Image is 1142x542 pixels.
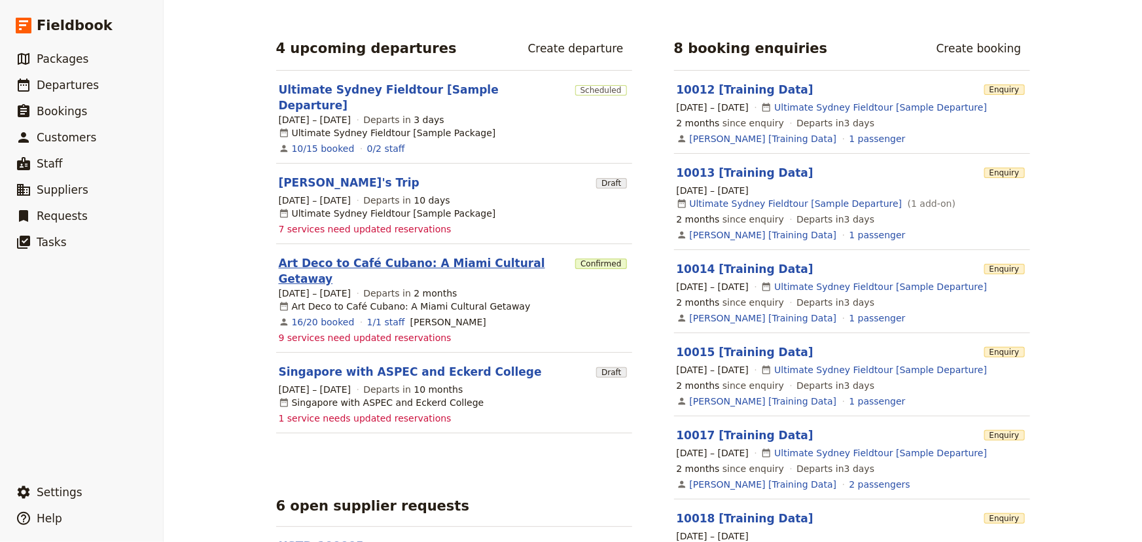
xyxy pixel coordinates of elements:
[796,213,874,226] span: Departs in 3 days
[279,175,419,190] a: [PERSON_NAME]'s Trip
[677,363,749,376] span: [DATE] – [DATE]
[596,367,626,378] span: Draft
[677,118,720,128] span: 2 months
[37,512,62,525] span: Help
[690,312,837,325] a: [PERSON_NAME] [Training Data]
[984,84,1025,95] span: Enquiry
[363,194,450,207] span: Departs in
[37,105,87,118] span: Bookings
[414,195,450,206] span: 10 days
[677,463,720,474] span: 2 months
[690,132,837,145] a: [PERSON_NAME] [Training Data]
[37,157,63,170] span: Staff
[279,126,496,139] div: Ultimate Sydney Fieldtour [Sample Package]
[37,131,96,144] span: Customers
[677,429,813,442] a: 10017 [Training Data]
[596,178,626,189] span: Draft
[774,446,987,460] a: Ultimate Sydney Fieldtour [Sample Departure]
[984,513,1025,524] span: Enquiry
[984,347,1025,357] span: Enquiry
[279,383,351,396] span: [DATE] – [DATE]
[849,395,906,408] a: View the passengers for this booking
[414,115,444,125] span: 3 days
[279,364,542,380] a: Singapore with ASPEC and Eckerd College
[279,113,351,126] span: [DATE] – [DATE]
[410,316,486,329] span: Judith Tilton
[796,296,874,309] span: Departs in 3 days
[677,280,749,293] span: [DATE] – [DATE]
[774,280,987,293] a: Ultimate Sydney Fieldtour [Sample Departure]
[37,16,113,35] span: Fieldbook
[37,236,67,249] span: Tasks
[292,316,355,329] a: View the bookings for this departure
[677,213,785,226] span: since enquiry
[279,412,452,425] span: 1 service needs updated reservations
[849,312,906,325] a: View the passengers for this booking
[849,478,910,491] a: View the passengers for this booking
[37,79,99,92] span: Departures
[774,101,987,114] a: Ultimate Sydney Fieldtour [Sample Departure]
[674,39,828,58] h2: 8 booking enquiries
[279,287,351,300] span: [DATE] – [DATE]
[575,259,626,269] span: Confirmed
[677,446,749,460] span: [DATE] – [DATE]
[677,262,813,276] a: 10014 [Training Data]
[37,183,88,196] span: Suppliers
[796,379,874,392] span: Departs in 3 days
[904,197,955,210] span: ( 1 add-on )
[279,194,351,207] span: [DATE] – [DATE]
[690,478,837,491] a: [PERSON_NAME] [Training Data]
[37,52,88,65] span: Packages
[414,288,457,298] span: 2 months
[677,296,785,309] span: since enquiry
[690,197,902,210] a: Ultimate Sydney Fieldtour [Sample Departure]
[984,168,1025,178] span: Enquiry
[677,380,720,391] span: 2 months
[279,255,571,287] a: Art Deco to Café Cubano: A Miami Cultural Getaway
[363,383,463,396] span: Departs in
[677,512,813,525] a: 10018 [Training Data]
[367,316,405,329] a: 1/1 staff
[984,264,1025,274] span: Enquiry
[276,496,470,516] h2: 6 open supplier requests
[677,101,749,114] span: [DATE] – [DATE]
[276,39,457,58] h2: 4 upcoming departures
[37,486,82,499] span: Settings
[279,82,570,113] a: Ultimate Sydney Fieldtour [Sample Departure]
[677,166,813,179] a: 10013 [Training Data]
[279,207,496,220] div: Ultimate Sydney Fieldtour [Sample Package]
[520,37,632,60] a: Create departure
[677,83,813,96] a: 10012 [Training Data]
[279,300,531,313] div: Art Deco to Café Cubano: A Miami Cultural Getaway
[928,37,1030,60] a: Create booking
[984,430,1025,441] span: Enquiry
[414,384,463,395] span: 10 months
[677,117,785,130] span: since enquiry
[37,209,88,223] span: Requests
[849,132,906,145] a: View the passengers for this booking
[690,395,837,408] a: [PERSON_NAME] [Training Data]
[677,379,785,392] span: since enquiry
[363,113,444,126] span: Departs in
[292,142,355,155] a: View the bookings for this departure
[690,228,837,242] a: [PERSON_NAME] [Training Data]
[367,142,405,155] a: 0/2 staff
[677,297,720,308] span: 2 months
[677,214,720,225] span: 2 months
[677,462,785,475] span: since enquiry
[279,331,452,344] span: 9 services need updated reservations
[796,462,874,475] span: Departs in 3 days
[796,117,874,130] span: Departs in 3 days
[677,346,813,359] a: 10015 [Training Data]
[774,363,987,376] a: Ultimate Sydney Fieldtour [Sample Departure]
[849,228,906,242] a: View the passengers for this booking
[279,396,484,409] div: Singapore with ASPEC and Eckerd College
[279,223,452,236] span: 7 services need updated reservations
[575,85,627,96] span: Scheduled
[363,287,457,300] span: Departs in
[677,184,749,197] span: [DATE] – [DATE]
